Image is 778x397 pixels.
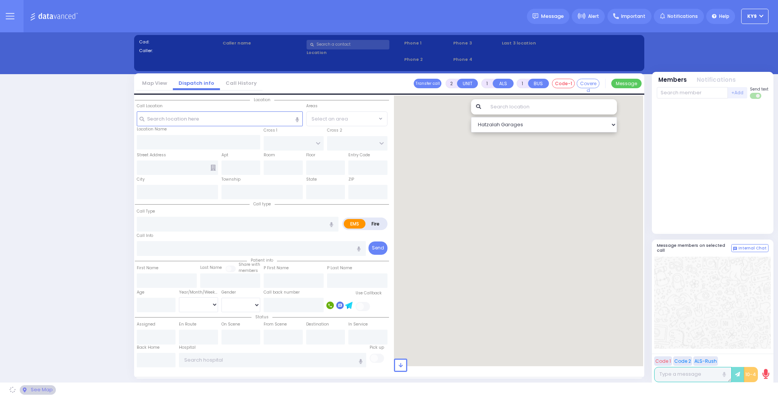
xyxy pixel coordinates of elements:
[693,356,718,366] button: ALS-Rush
[137,289,144,295] label: Age
[264,127,277,133] label: Cross 1
[221,321,240,327] label: On Scene
[404,40,451,46] span: Phone 1
[747,13,757,20] span: KY9
[719,13,729,20] span: Help
[541,13,564,20] span: Message
[697,76,736,84] button: Notifications
[223,40,304,46] label: Caller name
[173,79,220,87] a: Dispatch info
[137,265,158,271] label: First Name
[485,99,617,114] input: Search location
[750,86,769,92] span: Send text
[30,11,81,21] img: Logo
[306,176,317,183] label: State
[306,103,318,109] label: Areas
[658,76,687,84] button: Members
[552,79,575,88] button: Code-1
[327,265,352,271] label: P Last Name
[368,241,387,255] button: Send
[502,40,571,46] label: Last 3 location
[611,79,642,88] button: Message
[137,345,160,351] label: Back Home
[370,345,384,351] label: Pick up
[179,289,218,295] div: Year/Month/Week/Day
[210,165,216,171] span: Other building occupants
[221,289,236,295] label: Gender
[221,176,240,183] label: Township
[20,385,55,395] div: See map
[137,126,167,132] label: Location Name
[179,353,366,367] input: Search hospital
[250,97,274,103] span: Location
[306,152,315,158] label: Floor
[453,40,500,46] span: Phone 3
[348,321,368,327] label: In Service
[137,152,166,158] label: Street Address
[200,265,222,271] label: Last Name
[137,176,145,183] label: City
[344,219,366,229] label: EMS
[733,247,737,251] img: comment-alt.png
[139,48,220,54] label: Caller:
[741,9,769,24] button: KY9
[239,262,260,267] small: Share with
[621,13,645,20] span: Important
[247,257,277,263] span: Patient info
[250,201,275,207] span: Call type
[137,233,153,239] label: Call Info
[738,246,767,251] span: Internal Chat
[348,152,370,158] label: Entry Code
[533,13,538,19] img: message.svg
[137,208,155,214] label: Call Type
[137,103,163,109] label: Call Location
[528,79,549,88] button: BUS
[457,79,478,88] button: UNIT
[239,268,258,273] span: members
[657,243,731,253] h5: Message members on selected call
[348,176,354,183] label: ZIP
[306,321,329,327] label: Destination
[365,219,386,229] label: Fire
[137,321,155,327] label: Assigned
[137,111,303,126] input: Search location here
[588,13,599,20] span: Alert
[312,115,348,123] span: Select an area
[221,152,228,158] label: Apt
[750,92,762,100] label: Turn off text
[654,356,672,366] button: Code 1
[493,79,514,88] button: ALS
[414,79,441,88] button: Transfer call
[139,39,220,45] label: Cad:
[657,87,728,98] input: Search member
[307,40,389,49] input: Search a contact
[264,265,289,271] label: P First Name
[667,13,698,20] span: Notifications
[731,244,769,252] button: Internal Chat
[264,289,300,295] label: Call back number
[307,49,402,56] label: Location
[179,321,196,327] label: En Route
[251,314,272,320] span: Status
[577,79,599,88] button: Covered
[327,127,342,133] label: Cross 2
[264,152,275,158] label: Room
[404,56,451,63] span: Phone 2
[453,56,500,63] span: Phone 4
[356,290,382,296] label: Use Callback
[179,345,196,351] label: Hospital
[673,356,692,366] button: Code 2
[220,79,262,87] a: Call History
[136,79,173,87] a: Map View
[264,321,287,327] label: From Scene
